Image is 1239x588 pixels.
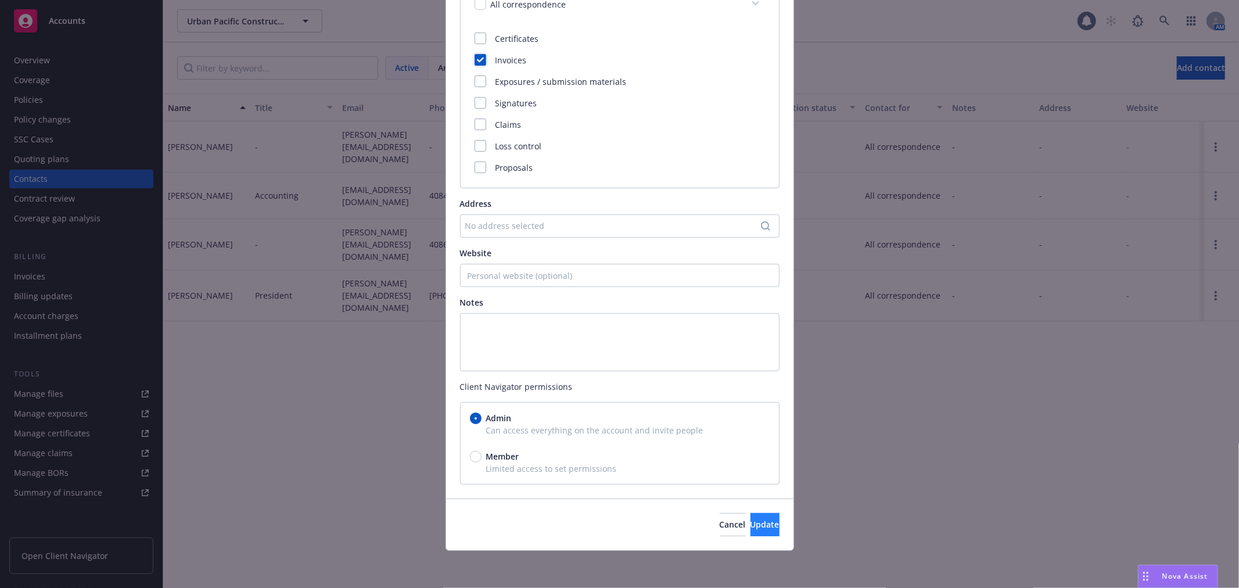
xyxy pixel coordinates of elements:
div: No address selected [465,220,763,232]
div: Signatures [475,97,765,109]
span: Nova Assist [1162,571,1208,581]
div: Drag to move [1139,565,1153,587]
button: Nova Assist [1138,565,1218,588]
span: Client Navigator permissions [460,381,780,393]
span: Website [460,248,492,259]
input: Member [470,451,482,462]
span: Cancel [720,519,746,530]
div: Loss control [475,140,765,152]
span: Notes [460,297,484,308]
input: Admin [470,413,482,424]
button: Update [750,513,780,536]
input: Personal website (optional) [460,264,780,287]
span: Admin [486,412,512,424]
div: Claims [475,119,765,131]
span: Member [486,450,519,462]
span: Can access everything on the account and invite people [470,424,770,436]
svg: Search [761,221,770,231]
div: Invoices [475,54,765,66]
span: Limited access to set permissions [470,462,770,475]
span: Update [750,519,780,530]
button: Cancel [720,513,746,536]
div: Certificates [475,33,765,45]
div: Exposures / submission materials [475,76,765,88]
button: No address selected [460,214,780,238]
div: Proposals [475,162,765,174]
span: Address [460,198,492,209]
